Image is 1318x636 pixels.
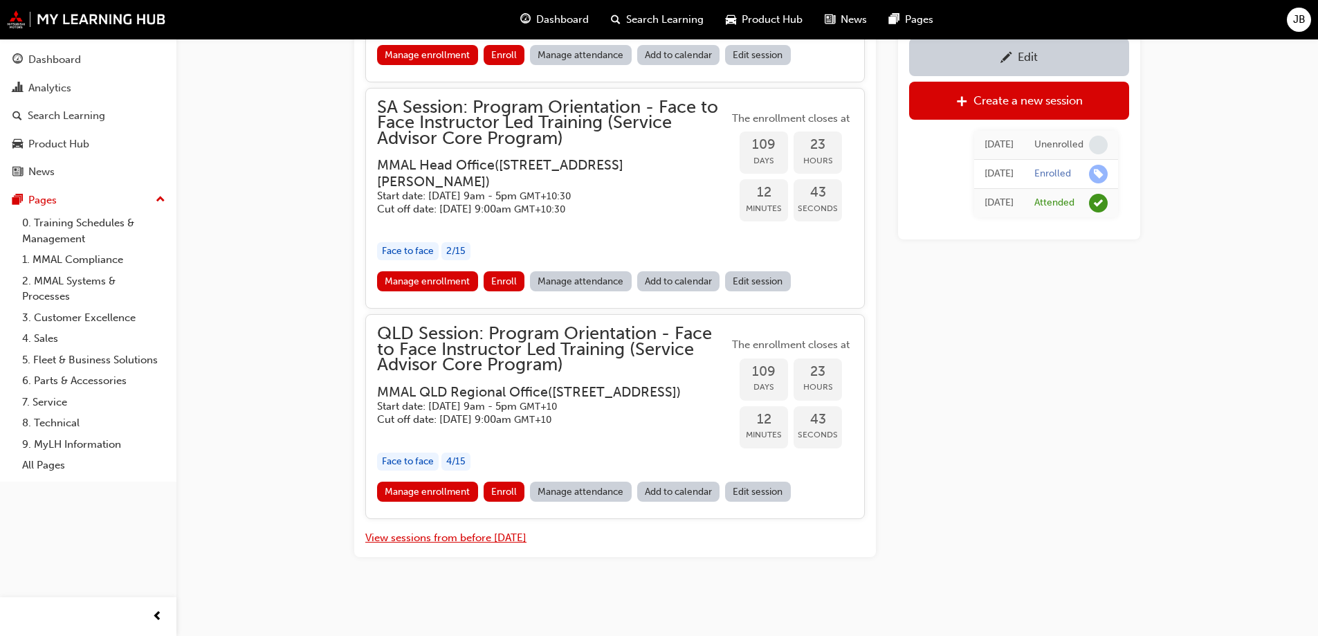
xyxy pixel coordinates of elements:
a: 3. Customer Excellence [17,307,171,329]
div: Fri Sep 20 2024 10:42:14 GMT+1000 (Australian Eastern Standard Time) [985,165,1014,181]
a: Edit session [725,482,791,502]
span: Product Hub [742,12,803,28]
h5: Start date: [DATE] 9am - 5pm [377,190,706,203]
span: News [841,12,867,28]
a: Analytics [6,75,171,101]
span: learningRecordVerb_ATTEND-icon [1089,193,1108,212]
a: 1. MMAL Compliance [17,249,171,271]
a: Dashboard [6,47,171,73]
h5: Cut off date: [DATE] 9:00am [377,203,706,216]
a: 4. Sales [17,328,171,349]
span: Hours [794,153,842,169]
a: Add to calendar [637,45,720,65]
a: Create a new session [909,81,1129,119]
div: Edit [1018,50,1038,64]
span: prev-icon [152,608,163,626]
a: 6. Parts & Accessories [17,370,171,392]
span: Seconds [794,201,842,217]
a: Add to calendar [637,271,720,291]
a: search-iconSearch Learning [600,6,715,34]
div: Face to face [377,453,439,471]
span: 23 [794,364,842,380]
span: pages-icon [889,11,899,28]
a: 0. Training Schedules & Management [17,212,171,249]
span: Minutes [740,427,788,443]
span: Days [740,379,788,395]
div: Dashboard [28,52,81,68]
h3: MMAL Head Office ( [STREET_ADDRESS][PERSON_NAME] ) [377,157,706,190]
div: Analytics [28,80,71,96]
a: Edit session [725,271,791,291]
a: All Pages [17,455,171,476]
a: guage-iconDashboard [509,6,600,34]
a: Edit [909,37,1129,75]
a: 2. MMAL Systems & Processes [17,271,171,307]
span: news-icon [12,166,23,179]
a: Manage enrollment [377,482,478,502]
span: Hours [794,379,842,395]
a: Manage attendance [530,45,632,65]
button: View sessions from before [DATE] [365,530,527,546]
div: 4 / 15 [441,453,470,471]
div: 2 / 15 [441,242,470,261]
h3: MMAL QLD Regional Office ( [STREET_ADDRESS] ) [377,384,706,400]
a: car-iconProduct Hub [715,6,814,34]
span: guage-icon [520,11,531,28]
div: Pages [28,192,57,208]
div: Mon Oct 07 2024 10:56:17 GMT+1100 (Australian Eastern Daylight Time) [985,136,1014,152]
span: 12 [740,185,788,201]
span: 23 [794,137,842,153]
span: pages-icon [12,194,23,207]
span: 109 [740,137,788,153]
span: Search Learning [626,12,704,28]
span: Australian Eastern Standard Time GMT+10 [514,414,551,426]
span: Australian Central Daylight Time GMT+10:30 [520,190,571,202]
span: search-icon [12,110,22,122]
div: Attended [1034,196,1074,209]
div: Unenrolled [1034,138,1083,151]
span: Enroll [491,49,517,61]
a: 8. Technical [17,412,171,434]
a: Manage attendance [530,482,632,502]
span: Australian Eastern Standard Time GMT+10 [520,401,557,412]
span: up-icon [156,191,165,209]
span: 12 [740,412,788,428]
span: SA Session: Program Orientation - Face to Face Instructor Led Training (Service Advisor Core Prog... [377,100,729,147]
span: 43 [794,412,842,428]
a: 5. Fleet & Business Solutions [17,349,171,371]
button: QLD Session: Program Orientation - Face to Face Instructor Led Training (Service Advisor Core Pro... [377,326,853,507]
span: car-icon [726,11,736,28]
span: search-icon [611,11,621,28]
span: Minutes [740,201,788,217]
span: learningRecordVerb_ENROLL-icon [1089,164,1108,183]
span: Seconds [794,427,842,443]
button: Enroll [484,482,525,502]
a: Search Learning [6,103,171,129]
span: chart-icon [12,82,23,95]
h5: Cut off date: [DATE] 9:00am [377,413,706,426]
span: JB [1293,12,1306,28]
div: Create a new session [973,93,1083,107]
a: Product Hub [6,131,171,157]
div: News [28,164,55,180]
img: mmal [7,10,166,28]
span: The enrollment closes at [729,337,853,353]
a: Manage enrollment [377,271,478,291]
button: DashboardAnalyticsSearch LearningProduct HubNews [6,44,171,188]
button: Enroll [484,271,525,291]
span: car-icon [12,138,23,151]
span: Days [740,153,788,169]
button: JB [1287,8,1311,32]
div: Face to face [377,242,439,261]
a: Manage enrollment [377,45,478,65]
span: The enrollment closes at [729,111,853,127]
span: Enroll [491,275,517,287]
a: Edit session [725,45,791,65]
span: Australian Central Daylight Time GMT+10:30 [514,203,565,215]
span: learningRecordVerb_NONE-icon [1089,135,1108,154]
span: pencil-icon [1000,51,1012,65]
button: Pages [6,188,171,213]
div: Wed May 17 2023 11:37:45 GMT+1000 (Australian Eastern Standard Time) [985,194,1014,210]
div: Search Learning [28,108,105,124]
